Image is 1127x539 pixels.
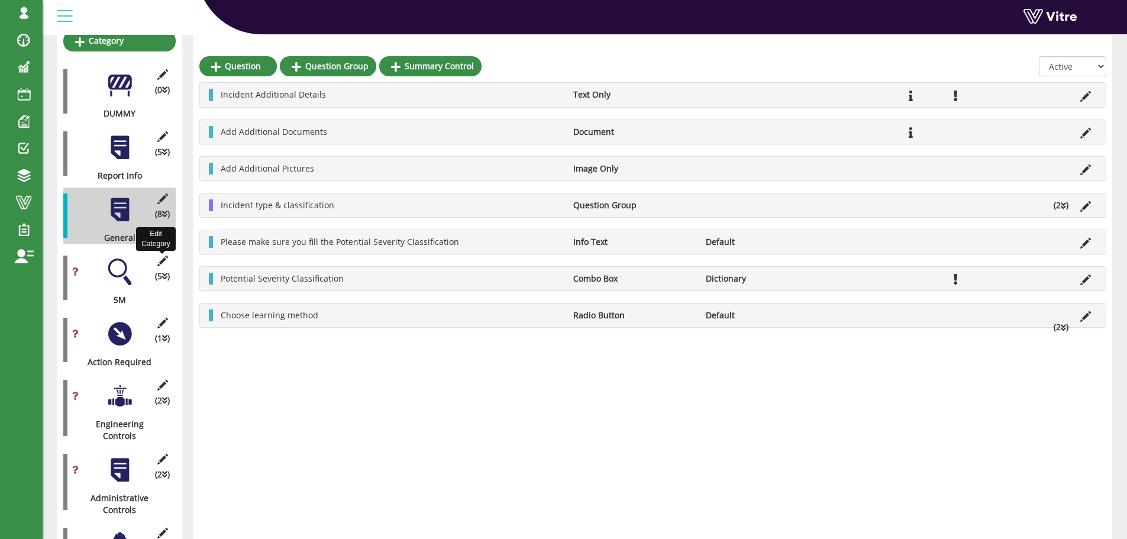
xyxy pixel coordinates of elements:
span: (8 ) [155,208,170,220]
span: (5 ) [155,146,170,158]
span: Choose learning method [221,309,318,321]
span: (5 ) [155,270,170,282]
li: Question Group [567,199,700,211]
li: Dictionary [700,273,832,285]
span: (2 ) [155,469,170,480]
a: Question Group [280,56,376,76]
li: Text Only [567,89,700,101]
div: Report Info [63,170,167,182]
li: (2 ) [1048,199,1074,211]
span: Please make sure you fill the Potential Severity Classification [221,236,459,247]
li: Image Only [567,163,700,175]
div: DUMMY [63,108,167,120]
span: Potential Severity Classification [221,273,344,284]
li: Radio Button [567,309,700,321]
li: (2 ) [1048,321,1074,333]
span: Incident type & classification [221,199,334,211]
div: Administrative Controls [63,492,167,516]
div: 5M [63,294,167,306]
span: (2 ) [155,395,170,406]
li: Info Text [567,236,700,248]
a: Question [199,56,277,76]
a: Summary Control [379,56,482,76]
li: Default [700,236,832,248]
span: Incident Additional Details [221,89,326,100]
span: Add Additional Documents [221,126,327,137]
li: Combo Box [567,273,700,285]
span: Add Additional Pictures [221,163,314,174]
a: Category [63,31,176,51]
span: (0 ) [155,84,170,96]
li: Default [700,309,832,321]
div: General [63,232,167,244]
div: Edit Category [136,227,176,251]
span: (1 ) [155,333,170,344]
div: Engineering Controls [63,418,167,442]
li: Document [567,126,700,138]
div: Action Required [63,356,167,368]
